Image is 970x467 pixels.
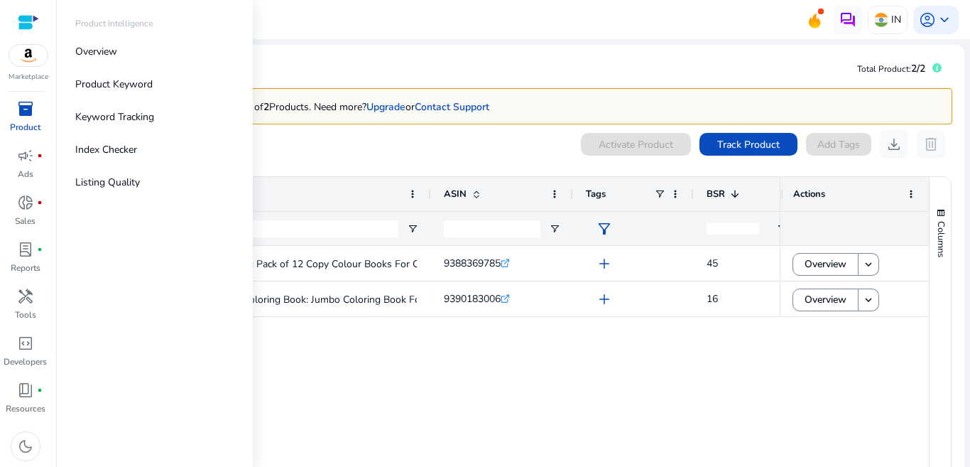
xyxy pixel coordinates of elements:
span: Tags [586,188,606,200]
span: keyboard_arrow_down [936,11,953,28]
button: Open Filter Menu [776,223,788,235]
a: Upgrade [366,100,405,114]
span: Overview [805,285,846,314]
input: Product Name Filter Input [124,220,398,237]
p: My First 365 Coloring Book: Jumbo Coloring Book For Kids (With... [184,285,480,314]
p: You've reached your Plan Limit of Products. Need more? [116,100,489,114]
button: Open Filter Menu [549,223,560,235]
span: download [885,136,903,153]
span: 9388369785 [444,257,501,270]
span: 16 [707,292,718,306]
button: download [880,130,908,159]
img: amazon.svg [9,45,48,66]
span: inventory_2 [17,100,34,117]
p: IN [891,7,901,32]
span: or [366,100,415,114]
p: Colouring Books: Pack of 12 Copy Colour Books For Children |... [178,249,462,279]
span: campaign [17,147,34,164]
span: 9390183006 [444,292,501,306]
span: dark_mode [17,438,34,455]
span: add [596,255,613,272]
span: 2/2 [911,62,925,75]
span: 45 [707,257,718,270]
button: Open Filter Menu [407,223,418,235]
span: handyman [17,288,34,305]
button: Track Product [699,133,797,156]
p: Sales [15,215,36,227]
p: Tools [15,308,36,321]
span: donut_small [17,194,34,211]
p: Ads [18,168,33,181]
button: Overview [792,253,859,276]
span: BSR [707,188,725,200]
span: ASIN [444,188,467,200]
span: account_circle [919,11,936,28]
input: ASIN Filter Input [444,220,540,237]
span: filter_alt [596,220,613,237]
img: in.svg [874,13,888,27]
a: Contact Support [415,100,489,114]
p: Marketplace [9,72,48,82]
p: Product [10,121,40,134]
mat-icon: keyboard_arrow_down [862,294,875,306]
b: 2 [263,100,269,114]
span: add [596,291,613,308]
p: Keyword Tracking [75,109,154,124]
span: fiber_manual_record [37,247,43,252]
span: Actions [793,188,825,200]
span: Columns [934,221,947,257]
p: Product Intelligence [75,17,153,30]
span: Overview [805,249,846,279]
p: Listing Quality [75,175,140,190]
mat-icon: keyboard_arrow_down [862,258,875,271]
span: fiber_manual_record [37,200,43,205]
p: Product Keyword [75,77,153,92]
span: fiber_manual_record [37,153,43,159]
button: Overview [792,289,859,311]
span: Track Product [717,137,780,152]
p: Overview [75,44,117,59]
span: Total Product: [857,63,911,75]
p: Reports [11,262,40,274]
p: Resources [6,402,45,415]
span: fiber_manual_record [37,387,43,393]
span: book_4 [17,382,34,399]
p: Developers [4,355,47,368]
span: code_blocks [17,335,34,352]
p: Index Checker [75,142,137,157]
span: lab_profile [17,241,34,258]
